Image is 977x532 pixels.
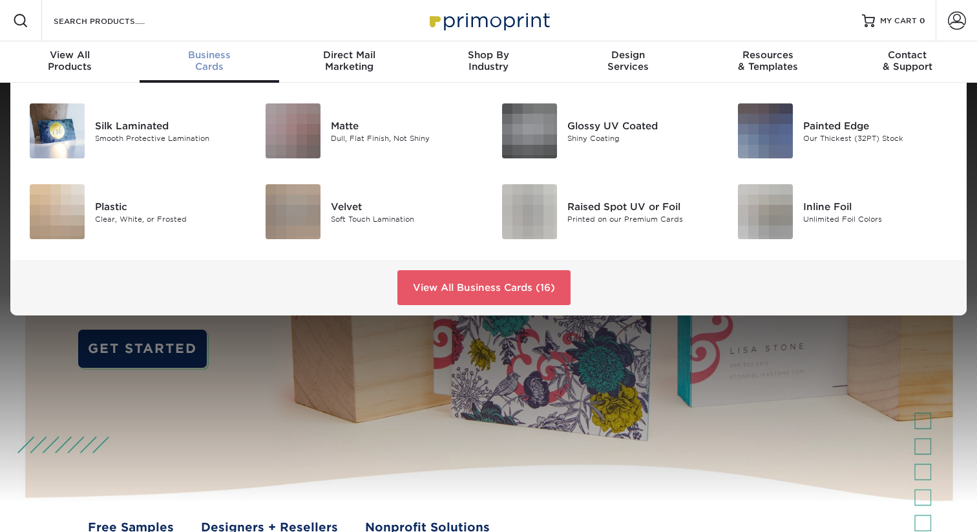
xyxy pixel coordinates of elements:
[279,49,419,61] span: Direct Mail
[558,49,698,72] div: Services
[803,199,951,213] div: Inline Foil
[95,133,243,144] div: Smooth Protective Lamination
[331,118,479,133] div: Matte
[567,213,715,224] div: Printed on our Premium Cards
[502,184,557,239] img: Raised Spot UV or Foil Business Cards
[558,49,698,61] span: Design
[738,103,793,158] img: Painted Edge Business Cards
[837,41,977,83] a: Contact& Support
[331,213,479,224] div: Soft Touch Lamination
[95,213,243,224] div: Clear, White, or Frosted
[698,49,837,61] span: Resources
[419,49,558,72] div: Industry
[803,133,951,144] div: Our Thickest (32PT) Stock
[498,179,715,244] a: Raised Spot UV or Foil Business Cards Raised Spot UV or Foil Printed on our Premium Cards
[837,49,977,61] span: Contact
[26,98,243,164] a: Silk Laminated Business Cards Silk Laminated Smooth Protective Lamination
[567,133,715,144] div: Shiny Coating
[502,103,557,158] img: Glossy UV Coated Business Cards
[698,49,837,72] div: & Templates
[95,199,243,213] div: Plastic
[266,103,320,158] img: Matte Business Cards
[331,133,479,144] div: Dull, Flat Finish, Not Shiny
[419,41,558,83] a: Shop ByIndustry
[397,270,571,305] a: View All Business Cards (16)
[803,213,951,224] div: Unlimited Foil Colors
[140,49,279,72] div: Cards
[735,179,952,244] a: Inline Foil Business Cards Inline Foil Unlimited Foil Colors
[735,98,952,164] a: Painted Edge Business Cards Painted Edge Our Thickest (32PT) Stock
[880,16,917,27] span: MY CART
[95,118,243,133] div: Silk Laminated
[837,49,977,72] div: & Support
[738,184,793,239] img: Inline Foil Business Cards
[262,179,479,244] a: Velvet Business Cards Velvet Soft Touch Lamination
[567,118,715,133] div: Glossy UV Coated
[279,49,419,72] div: Marketing
[424,6,553,34] img: Primoprint
[419,49,558,61] span: Shop By
[140,49,279,61] span: Business
[498,98,715,164] a: Glossy UV Coated Business Cards Glossy UV Coated Shiny Coating
[30,184,85,239] img: Plastic Business Cards
[266,184,320,239] img: Velvet Business Cards
[919,16,925,25] span: 0
[30,103,85,158] img: Silk Laminated Business Cards
[803,118,951,133] div: Painted Edge
[698,41,837,83] a: Resources& Templates
[279,41,419,83] a: Direct MailMarketing
[567,199,715,213] div: Raised Spot UV or Foil
[52,13,178,28] input: SEARCH PRODUCTS.....
[26,179,243,244] a: Plastic Business Cards Plastic Clear, White, or Frosted
[140,41,279,83] a: BusinessCards
[558,41,698,83] a: DesignServices
[331,199,479,213] div: Velvet
[262,98,479,164] a: Matte Business Cards Matte Dull, Flat Finish, Not Shiny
